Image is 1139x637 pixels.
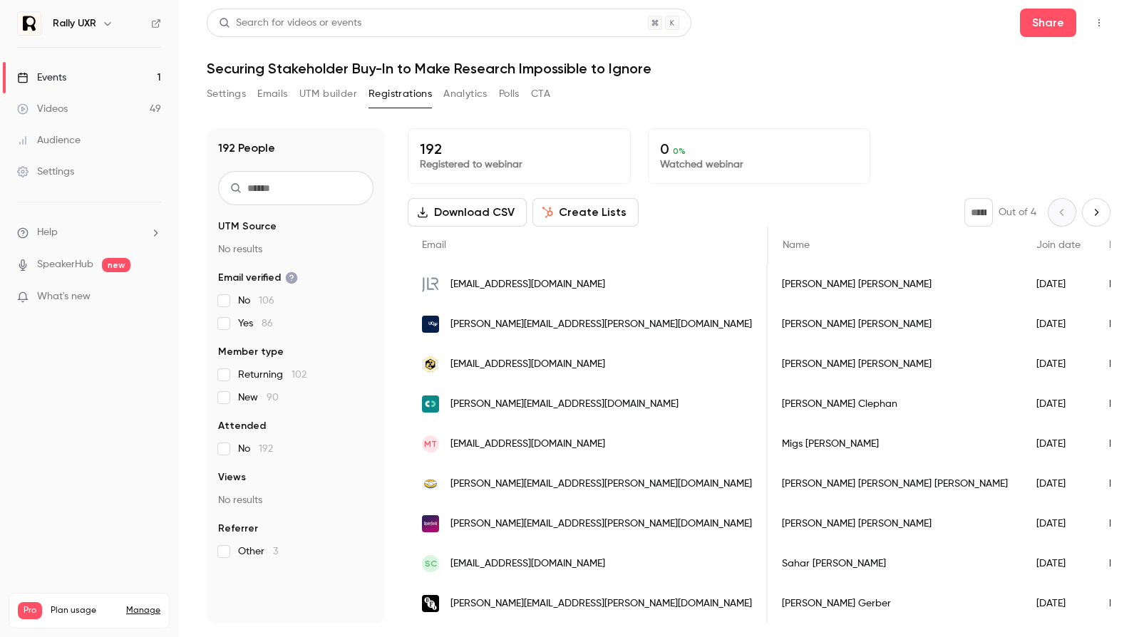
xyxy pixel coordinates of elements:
[420,157,619,172] p: Registered to webinar
[768,584,1022,623] div: [PERSON_NAME] Gerber
[768,264,1022,304] div: [PERSON_NAME] [PERSON_NAME]
[37,289,91,304] span: What's new
[1022,344,1095,384] div: [DATE]
[1022,584,1095,623] div: [DATE]
[207,60,1110,77] h1: Securing Stakeholder Buy-In to Make Research Impossible to Ignore
[422,240,446,250] span: Email
[768,464,1022,504] div: [PERSON_NAME] [PERSON_NAME] [PERSON_NAME]
[768,344,1022,384] div: [PERSON_NAME] [PERSON_NAME]
[422,276,439,293] img: jaguarlandrover.com
[768,504,1022,544] div: [PERSON_NAME] [PERSON_NAME]
[408,198,527,227] button: Download CSV
[450,477,752,492] span: [PERSON_NAME][EMAIL_ADDRESS][PERSON_NAME][DOMAIN_NAME]
[262,318,273,328] span: 86
[219,16,361,31] div: Search for videos or events
[450,397,679,412] span: [PERSON_NAME][EMAIL_ADDRESS][DOMAIN_NAME]
[450,596,752,611] span: [PERSON_NAME][EMAIL_ADDRESS][PERSON_NAME][DOMAIN_NAME]
[422,316,439,333] img: ucsf.edu
[450,517,752,532] span: [PERSON_NAME][EMAIL_ADDRESS][PERSON_NAME][DOMAIN_NAME]
[238,368,306,382] span: Returning
[1022,464,1095,504] div: [DATE]
[768,424,1022,464] div: Migs [PERSON_NAME]
[17,133,81,147] div: Audience
[144,291,161,304] iframe: Noticeable Trigger
[257,83,287,105] button: Emails
[259,444,273,454] span: 192
[1020,9,1076,37] button: Share
[218,470,246,485] span: Views
[238,442,273,456] span: No
[425,557,437,570] span: SC
[292,370,306,380] span: 102
[51,605,118,616] span: Plan usage
[37,225,58,240] span: Help
[499,83,520,105] button: Polls
[53,16,96,31] h6: Rally UXR
[450,277,605,292] span: [EMAIL_ADDRESS][DOMAIN_NAME]
[768,384,1022,424] div: [PERSON_NAME] Clephan
[238,544,278,559] span: Other
[273,547,278,556] span: 3
[18,602,42,619] span: Pro
[18,12,41,35] img: Rally UXR
[1082,198,1110,227] button: Next page
[267,393,279,403] span: 90
[443,83,488,105] button: Analytics
[1022,504,1095,544] div: [DATE]
[660,157,859,172] p: Watched webinar
[218,219,277,234] span: UTM Source
[259,296,274,306] span: 106
[1022,384,1095,424] div: [DATE]
[450,437,605,452] span: [EMAIL_ADDRESS][DOMAIN_NAME]
[218,242,373,257] p: No results
[1036,240,1081,250] span: Join date
[1022,304,1095,344] div: [DATE]
[17,102,68,116] div: Videos
[218,140,275,157] h1: 192 People
[207,83,246,105] button: Settings
[673,146,686,156] span: 0 %
[17,225,161,240] li: help-dropdown-opener
[450,556,605,571] span: [EMAIL_ADDRESS][DOMAIN_NAME]
[532,198,639,227] button: Create Lists
[218,345,284,359] span: Member type
[102,258,130,272] span: new
[218,219,373,559] section: facet-groups
[422,475,439,492] img: mercadolibre.com
[368,83,432,105] button: Registrations
[783,240,810,250] span: Name
[238,294,274,308] span: No
[768,304,1022,344] div: [PERSON_NAME] [PERSON_NAME]
[1022,424,1095,464] div: [DATE]
[450,357,605,372] span: [EMAIL_ADDRESS][DOMAIN_NAME]
[238,390,279,405] span: New
[422,595,439,612] img: bfi.org.uk
[999,205,1036,219] p: Out of 4
[126,605,160,616] a: Manage
[450,317,752,332] span: [PERSON_NAME][EMAIL_ADDRESS][PERSON_NAME][DOMAIN_NAME]
[218,419,266,433] span: Attended
[1022,544,1095,584] div: [DATE]
[17,165,74,179] div: Settings
[424,437,437,450] span: MT
[422,515,439,532] img: openfieldx.com
[17,71,66,85] div: Events
[218,522,258,536] span: Referrer
[422,395,439,413] img: accurx.com
[218,271,298,285] span: Email verified
[1022,264,1095,304] div: [DATE]
[238,316,273,331] span: Yes
[422,356,439,373] img: umbc.edu
[420,140,619,157] p: 192
[299,83,357,105] button: UTM builder
[660,140,859,157] p: 0
[37,257,93,272] a: SpeakerHub
[768,544,1022,584] div: Sahar [PERSON_NAME]
[218,493,373,507] p: No results
[531,83,550,105] button: CTA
